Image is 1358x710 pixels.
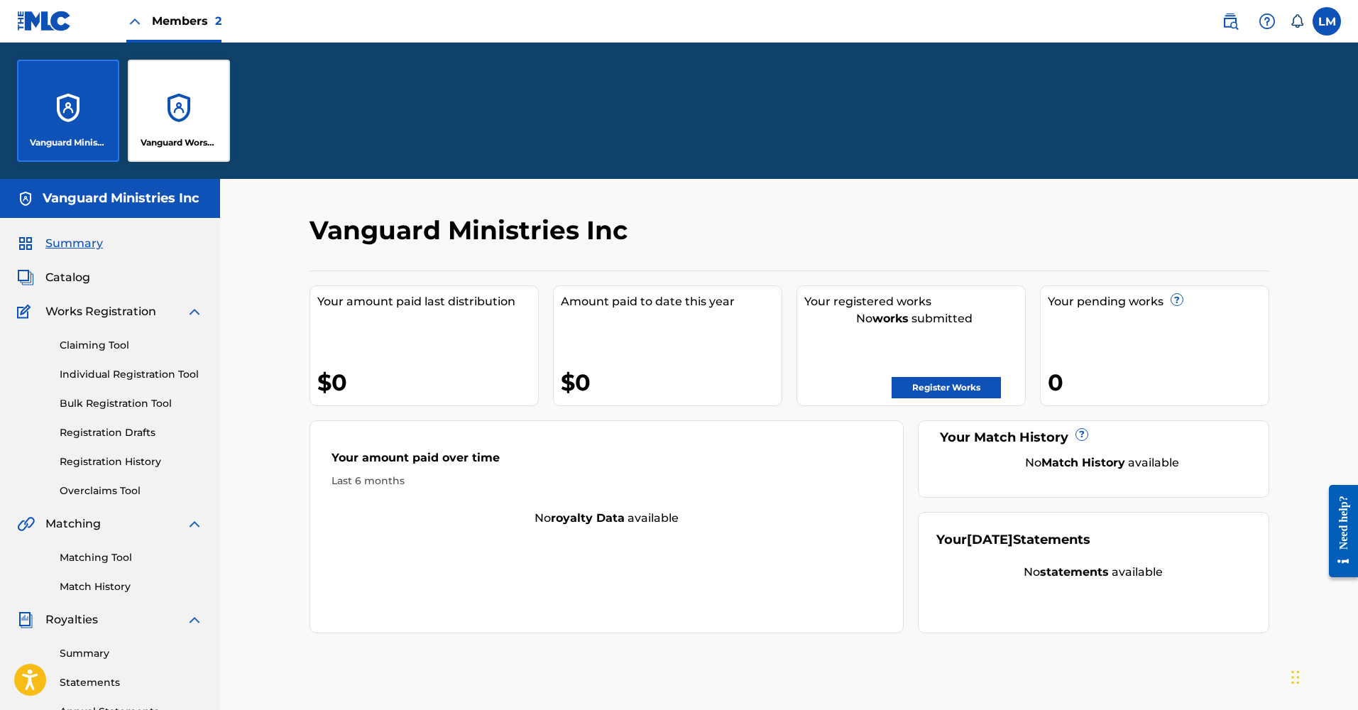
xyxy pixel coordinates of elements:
a: Statements [60,675,203,690]
div: No available [310,510,904,527]
a: Public Search [1216,7,1244,35]
img: Accounts [17,190,34,207]
span: [DATE] [967,532,1013,547]
img: Catalog [17,269,34,286]
a: CatalogCatalog [17,269,90,286]
div: User Menu [1313,7,1341,35]
a: SummarySummary [17,235,103,252]
a: AccountsVanguard Ministries Inc [17,60,119,162]
h2: Vanguard Ministries Inc [310,214,635,246]
span: Works Registration [45,303,156,320]
span: ? [1171,294,1183,305]
img: Close [126,13,143,30]
a: Registration Drafts [60,425,203,440]
img: Royalties [17,611,34,628]
a: Overclaims Tool [60,484,203,498]
span: Summary [45,235,103,252]
div: Notifications [1290,14,1304,28]
a: Bulk Registration Tool [60,396,203,411]
strong: statements [1040,565,1109,579]
a: Register Works [892,377,1001,398]
iframe: Chat Widget [1287,642,1358,710]
a: AccountsVanguard Worship [128,60,230,162]
img: expand [186,611,203,628]
span: Members [152,13,221,29]
div: No available [954,454,1251,471]
a: Individual Registration Tool [60,367,203,382]
img: help [1259,13,1276,30]
span: Royalties [45,611,98,628]
img: expand [186,303,203,320]
img: Summary [17,235,34,252]
div: Help [1253,7,1281,35]
a: Registration History [60,454,203,469]
strong: works [872,312,909,325]
img: Works Registration [17,303,35,320]
iframe: Resource Center [1318,471,1358,592]
div: Your amount paid last distribution [317,293,538,310]
p: Vanguard Worship [141,136,218,149]
span: 2 [215,14,221,28]
span: Catalog [45,269,90,286]
strong: royalty data [551,511,625,525]
div: Drag [1291,656,1300,699]
img: expand [186,515,203,532]
div: Your amount paid over time [332,449,882,474]
div: Your pending works [1048,293,1269,310]
h5: Vanguard Ministries Inc [43,190,199,207]
img: search [1222,13,1239,30]
p: Vanguard Ministries Inc [30,136,107,149]
span: ? [1076,429,1088,440]
div: $0 [561,366,782,398]
img: Matching [17,515,35,532]
div: $0 [317,366,538,398]
a: Matching Tool [60,550,203,565]
div: 0 [1048,366,1269,398]
strong: Match History [1041,456,1125,469]
a: Summary [60,646,203,661]
div: Your registered works [804,293,1025,310]
span: Matching [45,515,101,532]
div: No submitted [804,310,1025,327]
a: Claiming Tool [60,338,203,353]
a: Match History [60,579,203,594]
div: Your Match History [936,428,1251,447]
div: Last 6 months [332,474,882,488]
img: MLC Logo [17,11,72,31]
div: Your Statements [936,530,1090,550]
div: Amount paid to date this year [561,293,782,310]
div: No available [936,564,1251,581]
